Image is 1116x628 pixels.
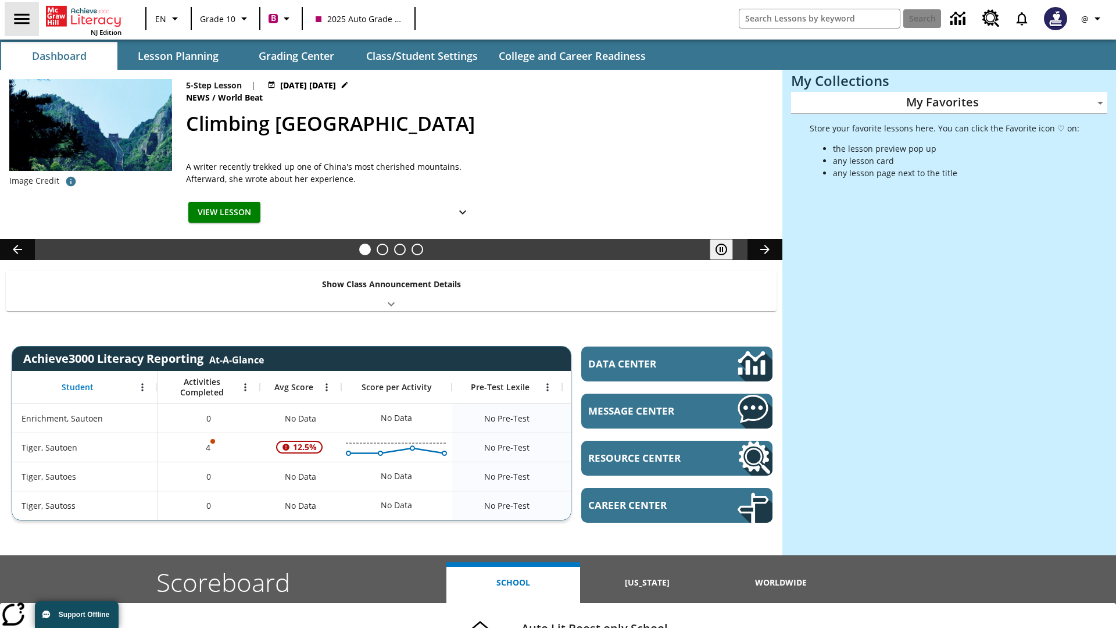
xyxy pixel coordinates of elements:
span: Tiger, Sautoss [22,499,76,512]
span: Resource Center [588,451,703,465]
button: [US_STATE] [580,562,714,603]
button: Grading Center [238,42,355,70]
span: Tiger, Sautoes [22,470,76,483]
span: Tiger, Sautoen [22,441,77,454]
div: No Data, Tiger, Sautoes [375,465,418,488]
button: Open Menu [318,379,335,396]
li: any lesson card [833,155,1079,167]
div: , 12.5%, Attention! This student's Average First Try Score of 12.5% is below 65%, Tiger, Sautoen [260,433,341,462]
button: Support Offline [35,601,119,628]
span: No Pre-Test, Tiger, Sautoen [484,441,530,454]
button: Slide 2 Defining Our Government's Purpose [377,244,388,255]
span: B [271,11,276,26]
span: / [212,92,216,103]
span: Avg Score [274,382,313,392]
div: No Data, Tiger, Sautoss [260,491,341,520]
div: 0, Tiger, Sautoss [158,491,260,520]
button: Profile/Settings [1074,8,1111,29]
span: 0 [206,412,211,424]
button: Slide 4 Career Lesson [412,244,423,255]
p: Show Class Announcement Details [322,278,461,290]
a: Message Center [581,394,772,429]
h2: Climbing Mount Tai [186,109,768,138]
button: Open side menu [5,2,39,36]
button: Open Menu [237,379,254,396]
button: Slide 1 Climbing Mount Tai [359,244,371,255]
span: Message Center [588,404,703,418]
a: Resource Center, Will open in new tab [975,3,1007,34]
div: Pause [710,239,745,260]
div: No Data, Tiger, Sautoss [375,494,418,517]
span: Activities Completed [163,377,240,398]
p: Image Credit [9,175,59,187]
span: Career Center [588,498,703,512]
span: @ [1081,13,1089,25]
button: View Lesson [188,202,260,223]
button: Pause [710,239,733,260]
p: 5-Step Lesson [186,79,242,91]
div: 4, One or more Activity scores may be invalid., Tiger, Sautoen [158,433,260,462]
div: Home [46,3,121,37]
div: No Data, Tiger, Sautoen [562,433,673,462]
p: Store your favorite lessons here. You can click the Favorite icon ♡ on: [810,122,1079,134]
span: No Data [279,494,322,518]
button: Open Menu [134,379,151,396]
span: Data Center [588,357,698,370]
span: 12.5% [288,437,321,458]
button: Class/Student Settings [357,42,487,70]
button: Select a new avatar [1037,3,1074,34]
button: Credit for photo and all related images: Public Domain/Charlie Fong [59,171,83,192]
span: Pre-Test Lexile [471,382,530,392]
a: Data Center [581,347,772,381]
img: 6000 stone steps to climb Mount Tai in Chinese countryside [9,79,172,171]
button: Show Details [451,202,474,223]
button: Language: EN, Select a language [150,8,187,29]
a: Notifications [1007,3,1037,34]
button: Worldwide [714,562,848,603]
div: My Favorites [791,92,1107,114]
span: Grade 10 [200,13,235,25]
span: Score per Activity [362,382,432,392]
span: Support Offline [59,611,109,619]
span: Enrichment, Sautoen [22,412,103,424]
div: No Data, Enrichment, Sautoen [260,404,341,433]
button: Dashboard [1,42,117,70]
div: No Data, Enrichment, Sautoen [375,406,418,430]
button: Boost Class color is violet red. Change class color [264,8,298,29]
div: No Data, Enrichment, Sautoen [562,404,673,433]
button: Slide 3 Pre-release lesson [394,244,406,255]
div: No Data, Tiger, Sautoes [562,462,673,491]
span: | [251,79,256,91]
a: Home [46,5,121,28]
input: search field [739,9,900,28]
div: At-A-Glance [209,351,264,366]
span: 2025 Auto Grade 10 [316,13,402,25]
p: 4 [205,441,213,454]
img: Avatar [1044,7,1067,30]
div: No Data, Tiger, Sautoss [562,491,673,520]
div: Show Class Announcement Details [6,271,777,311]
button: School [446,562,580,603]
span: Achieve3000 Literacy Reporting [23,351,264,366]
button: Open Menu [539,379,556,396]
button: Jul 22 - Jun 30 Choose Dates [265,79,351,91]
button: Grade: Grade 10, Select a grade [195,8,256,29]
div: A writer recently trekked up one of China's most cherished mountains. Afterward, she wrote about ... [186,160,477,185]
span: NJ Edition [91,28,121,37]
span: No Pre-Test, Tiger, Sautoes [484,470,530,483]
span: No Pre-Test, Enrichment, Sautoen [484,412,530,424]
button: Lesson Planning [120,42,236,70]
span: EN [155,13,166,25]
a: Career Center [581,488,772,523]
span: News [186,91,212,104]
span: No Data [279,465,322,488]
span: [DATE] [DATE] [280,79,336,91]
span: 0 [206,499,211,512]
div: 0, Tiger, Sautoes [158,462,260,491]
button: Lesson carousel, Next [747,239,782,260]
li: the lesson preview pop up [833,142,1079,155]
a: Data Center [943,3,975,35]
button: College and Career Readiness [489,42,655,70]
h3: My Collections [791,73,1107,89]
